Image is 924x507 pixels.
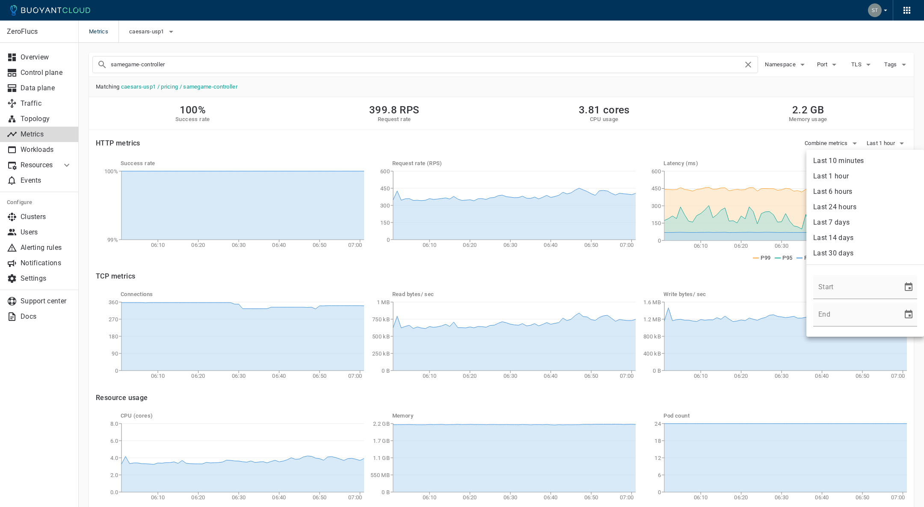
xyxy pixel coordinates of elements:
li: Last 14 days [806,230,924,246]
button: Choose date [900,306,917,323]
li: Last 7 days [806,215,924,230]
li: Last 24 hours [806,199,924,215]
input: mm/dd/yyyy hh:mm (a|p)m [813,275,897,299]
input: mm/dd/yyyy hh:mm (a|p)m [813,302,897,326]
li: Last 10 minutes [806,153,924,169]
li: Last 1 hour [806,169,924,184]
button: Choose date [900,279,917,296]
li: Last 30 days [806,246,924,261]
li: Last 6 hours [806,184,924,199]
